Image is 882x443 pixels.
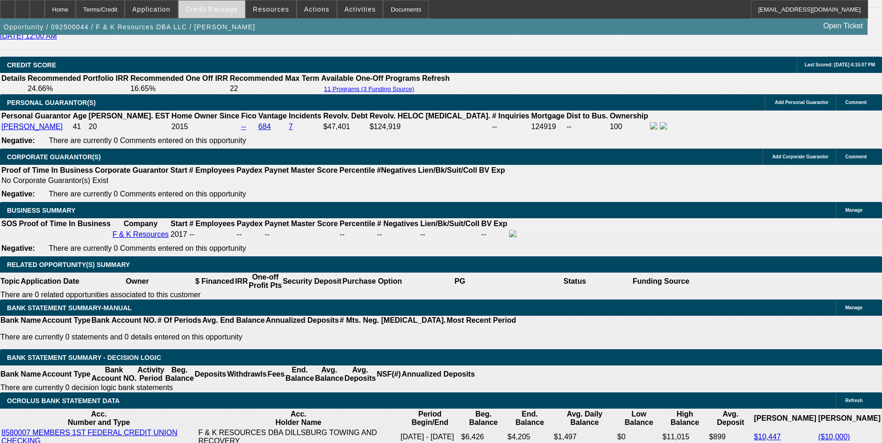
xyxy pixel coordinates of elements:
[370,112,491,120] b: Revolv. HELOC [MEDICAL_DATA].
[179,0,245,18] button: Credit Package
[20,273,80,290] th: Application Date
[610,112,648,120] b: Ownership
[7,397,119,404] span: OCROLUS BANK STATEMENT DATA
[772,154,829,159] span: Add Corporate Guarantor
[202,316,265,325] th: Avg. End Balance
[609,122,649,132] td: 100
[402,273,517,290] th: PG
[340,230,375,239] div: --
[130,84,228,93] td: 16.65%
[531,122,565,132] td: 124919
[7,61,56,69] span: CREDIT SCORE
[137,365,165,383] th: Activity Period
[1,112,71,120] b: Personal Guarantor
[289,123,293,130] a: 7
[632,273,690,290] th: Funding Source
[323,112,368,120] b: Revolv. Debt
[377,166,417,174] b: #Negatives
[418,166,477,174] b: Lien/Bk/Suit/Coll
[237,166,263,174] b: Paydex
[339,166,375,174] b: Percentile
[241,123,246,130] a: --
[157,316,202,325] th: # Of Periods
[420,229,480,240] td: --
[91,365,137,383] th: Bank Account NO.
[344,365,377,383] th: Avg. Deposits
[531,112,565,120] b: Mortgage
[7,99,96,106] span: PERSONAL GUARANTOR(S)
[198,410,399,427] th: Acc. Holder Name
[89,112,170,120] b: [PERSON_NAME]. EST
[72,122,87,132] td: 41
[248,273,282,290] th: One-off Profit Pts
[80,273,195,290] th: Owner
[775,100,829,105] span: Add Personal Guarantor
[246,0,296,18] button: Resources
[845,208,862,213] span: Manage
[49,244,246,252] span: There are currently 0 Comments entered on this opportunity
[170,229,188,240] td: 2017
[1,244,35,252] b: Negative:
[338,0,383,18] button: Activities
[553,410,616,427] th: Avg. Daily Balance
[818,433,850,441] a: ($10,000)
[125,0,177,18] button: Application
[567,112,608,120] b: Dist to Bus.
[400,410,460,427] th: Period Begin/End
[420,220,479,228] b: Lien/Bk/Suit/Coll
[7,304,132,312] span: BANK STATEMENT SUMMARY-MANUAL
[481,220,507,228] b: BV Exp
[804,62,875,67] span: Last Scored: [DATE] 4:15:07 PM
[189,220,235,228] b: # Employees
[194,365,227,383] th: Deposits
[517,273,632,290] th: Status
[461,410,506,427] th: Beg. Balance
[422,74,451,83] th: Refresh
[481,229,508,240] td: --
[492,112,529,120] b: # Inquiries
[509,230,517,237] img: facebook-icon.png
[265,230,338,239] div: --
[662,410,708,427] th: High Balance
[7,354,161,361] span: Bank Statement Summary - Decision Logic
[113,230,169,238] a: F & K Resources
[321,74,421,83] th: Available One-Off Programs
[0,333,516,341] p: There are currently 0 statements and 0 details entered on this opportunity
[617,410,661,427] th: Low Balance
[377,230,418,239] div: --
[19,219,111,228] th: Proof of Time In Business
[172,123,188,130] span: 2015
[321,85,417,93] button: 11 Programs (3 Funding Source)
[7,207,75,214] span: BUSINESS SUMMARY
[289,112,321,120] b: Incidents
[376,365,401,383] th: NSF(#)
[1,166,93,175] th: Proof of Time In Business
[345,6,376,13] span: Activities
[124,220,158,228] b: Company
[507,410,553,427] th: End. Balance
[171,220,187,228] b: Start
[660,122,667,130] img: linkedin-icon.png
[479,166,505,174] b: BV Exp
[95,166,168,174] b: Corporate Guarantor
[820,18,867,34] a: Open Ticket
[314,365,344,383] th: Avg. Balance
[132,6,170,13] span: Application
[41,316,91,325] th: Account Type
[234,273,248,290] th: IRR
[1,190,35,198] b: Negative:
[491,122,530,132] td: --
[1,410,197,427] th: Acc. Number and Type
[7,153,101,161] span: CORPORATE GUARANTOR(S)
[241,112,257,120] b: Fico
[1,176,509,185] td: No Corporate Guarantor(s) Exist
[49,137,246,144] span: There are currently 0 Comments entered on this opportunity
[340,220,375,228] b: Percentile
[265,220,338,228] b: Paynet Master Score
[304,6,330,13] span: Actions
[259,123,271,130] a: 684
[650,122,657,130] img: facebook-icon.png
[709,410,752,427] th: Avg. Deposit
[377,220,418,228] b: # Negatives
[27,74,129,83] th: Recommended Portfolio IRR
